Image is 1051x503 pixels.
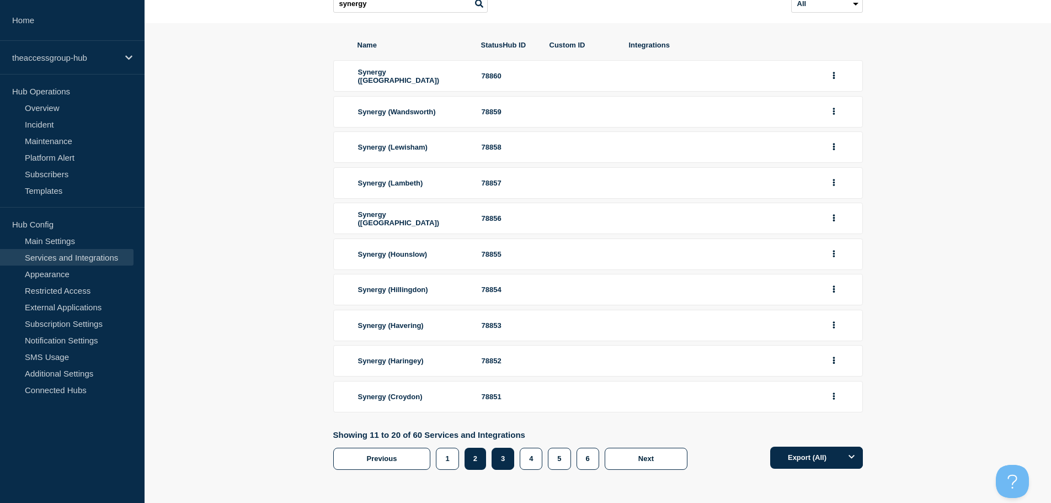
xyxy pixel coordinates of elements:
[827,388,841,405] button: group actions
[482,108,537,116] div: 78859
[358,321,424,330] span: Synergy (Havering)
[638,454,654,463] span: Next
[996,465,1029,498] iframe: Help Scout Beacon - Open
[605,448,687,470] button: Next
[482,214,537,223] div: 78856
[333,448,431,470] button: Previous
[827,174,841,192] button: group actions
[358,250,428,258] span: Synergy (Hounslow)
[827,67,841,84] button: group actions
[827,103,841,120] button: group actions
[358,179,423,187] span: Synergy (Lambeth)
[827,246,841,263] button: group actions
[358,68,440,84] span: Synergy ([GEOGRAPHIC_DATA])
[520,448,542,470] button: 4
[482,250,537,258] div: 78855
[482,393,537,401] div: 78851
[482,143,537,151] div: 78858
[482,357,537,365] div: 78852
[827,352,841,369] button: group actions
[12,53,118,62] p: theaccessgroup-hub
[482,179,537,187] div: 78857
[827,317,841,334] button: group actions
[770,447,863,469] button: Export (All)
[358,285,428,294] span: Synergy (Hillingdon)
[482,321,537,330] div: 78853
[358,357,424,365] span: Synergy (Haringey)
[549,41,616,49] span: Custom ID
[333,430,693,440] p: Showing 11 to 20 of 60 Services and Integrations
[577,448,599,470] button: 6
[827,281,841,298] button: group actions
[358,210,440,227] span: Synergy ([GEOGRAPHIC_DATA])
[827,139,841,156] button: group actions
[548,448,570,470] button: 5
[492,448,514,470] button: 3
[358,393,423,401] span: Synergy (Croydon)
[436,448,458,470] button: 1
[367,454,397,463] span: Previous
[841,447,863,469] button: Options
[358,41,468,49] span: Name
[465,448,486,470] button: 2
[358,143,428,151] span: Synergy (Lewisham)
[481,41,536,49] span: StatusHub ID
[827,210,841,227] button: group actions
[482,72,537,80] div: 78860
[482,285,537,294] div: 78854
[629,41,814,49] span: Integrations
[358,108,436,116] span: Synergy (Wandsworth)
